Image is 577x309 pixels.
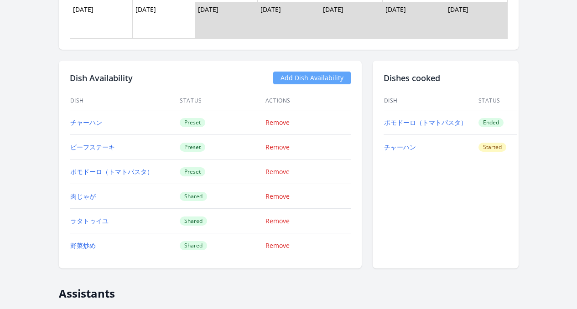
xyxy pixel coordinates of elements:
[180,143,205,152] span: Preset
[320,2,382,39] td: [DATE]
[70,2,132,39] td: [DATE]
[265,241,290,250] a: Remove
[478,143,506,152] span: Started
[180,118,205,127] span: Preset
[180,192,207,201] span: Shared
[265,216,290,225] a: Remove
[265,192,290,201] a: Remove
[70,241,96,250] a: 野菜炒め
[70,92,180,110] th: Dish
[70,72,133,84] h2: Dish Availability
[180,167,205,176] span: Preset
[179,92,265,110] th: Status
[70,192,96,201] a: 肉じゃが
[265,118,290,127] a: Remove
[384,118,467,127] a: ポモドーロ（トマトパスタ）
[265,167,290,176] a: Remove
[265,143,290,151] a: Remove
[384,143,416,151] a: チャーハン
[265,92,351,110] th: Actions
[384,92,478,110] th: Dish
[384,72,508,84] h2: Dishes cooked
[70,143,115,151] a: ビーフステーキ
[478,92,517,110] th: Status
[180,216,207,226] span: Shared
[273,72,351,84] a: Add Dish Availability
[478,118,504,127] span: Ended
[257,2,320,39] td: [DATE]
[70,216,109,225] a: ラタトゥイユ
[59,279,519,300] h2: Assistants
[70,118,102,127] a: チャーハン
[70,167,153,176] a: ポモドーロ（トマトパスタ）
[445,2,507,39] td: [DATE]
[382,2,445,39] td: [DATE]
[180,241,207,250] span: Shared
[195,2,257,39] td: [DATE]
[132,2,195,39] td: [DATE]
